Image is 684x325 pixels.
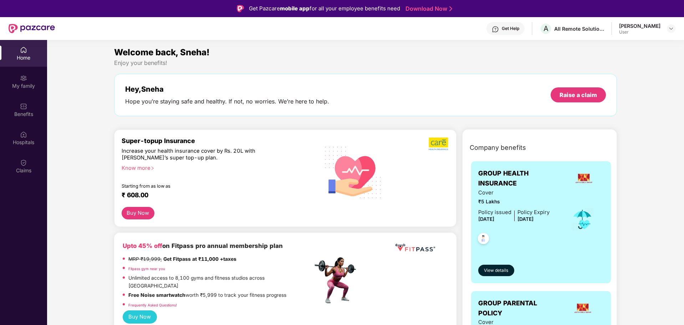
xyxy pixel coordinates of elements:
[478,216,494,222] span: [DATE]
[20,75,27,82] img: svg+xml;base64,PHN2ZyB3aWR0aD0iMjAiIGhlaWdodD0iMjAiIHZpZXdCb3g9IjAgMCAyMCAyMCIgZmlsbD0ibm9uZSIgeG...
[9,24,55,33] img: New Pazcare Logo
[128,266,165,271] a: Fitpass gym near you
[20,159,27,166] img: svg+xml;base64,PHN2ZyBpZD0iQ2xhaW0iIHhtbG5zPSJodHRwOi8vd3d3LnczLm9yZy8yMDAwL3N2ZyIgd2lkdGg9IjIwIi...
[478,189,550,197] span: Cover
[128,292,185,298] strong: Free Noise smartwatch
[122,191,306,200] div: ₹ 608.00
[163,256,236,262] strong: Get Fitpass at ₹11,000 +taxes
[574,169,593,188] img: insurerLogo
[475,231,492,248] img: svg+xml;base64,PHN2ZyB4bWxucz0iaHR0cDovL3d3dy53My5vcmcvMjAwMC9zdmciIHdpZHRoPSI0OC45NDMiIGhlaWdodD...
[478,208,511,217] div: Policy issued
[122,183,282,188] div: Starting from as low as
[560,91,597,99] div: Raise a claim
[20,131,27,138] img: svg+xml;base64,PHN2ZyBpZD0iSG9zcGl0YWxzIiB4bWxucz0iaHR0cDovL3d3dy53My5vcmcvMjAwMC9zdmciIHdpZHRoPS...
[20,103,27,110] img: svg+xml;base64,PHN2ZyBpZD0iQmVuZWZpdHMiIHhtbG5zPSJodHRwOi8vd3d3LnczLm9yZy8yMDAwL3N2ZyIgd2lkdGg9Ij...
[478,198,550,206] span: ₹5 Lakhs
[122,165,308,170] div: Know more
[114,47,210,57] span: Welcome back, Sneha!
[128,291,286,299] p: worth ₹5,999 to track your fitness progress
[571,208,594,231] img: icon
[478,265,514,276] button: View details
[122,207,154,219] button: Buy Now
[449,5,452,12] img: Stroke
[312,255,362,305] img: fpp.png
[249,4,400,13] div: Get Pazcare for all your employee benefits need
[114,59,617,67] div: Enjoy your benefits!
[394,241,437,254] img: fppp.png
[429,137,449,151] img: b5dec4f62d2307b9de63beb79f102df3.png
[122,148,282,162] div: Increase your health insurance cover by Rs. 20L with [PERSON_NAME]’s super top-up plan.
[484,267,508,274] span: View details
[319,137,387,207] img: svg+xml;base64,PHN2ZyB4bWxucz0iaHR0cDovL3d3dy53My5vcmcvMjAwMC9zdmciIHhtbG5zOnhsaW5rPSJodHRwOi8vd3...
[517,216,534,222] span: [DATE]
[128,303,177,307] a: Frequently Asked Questions!
[123,310,157,324] button: Buy Now
[502,26,519,31] div: Get Help
[125,85,329,93] div: Hey, Sneha
[668,26,674,31] img: svg+xml;base64,PHN2ZyBpZD0iRHJvcGRvd24tMzJ4MzIiIHhtbG5zPSJodHRwOi8vd3d3LnczLm9yZy8yMDAwL3N2ZyIgd2...
[123,242,162,249] b: Upto 45% off
[478,298,562,319] span: GROUP PARENTAL POLICY
[492,26,499,33] img: svg+xml;base64,PHN2ZyBpZD0iSGVscC0zMngzMiIgeG1sbnM9Imh0dHA6Ly93d3cudzMub3JnLzIwMDAvc3ZnIiB3aWR0aD...
[554,25,604,32] div: All Remote Solutions Private Limited
[280,5,310,12] strong: mobile app
[150,166,154,170] span: right
[573,299,592,318] img: insurerLogo
[619,29,660,35] div: User
[128,274,312,290] p: Unlimited access to 8,100 gyms and fitness studios across [GEOGRAPHIC_DATA]
[405,5,450,12] a: Download Now
[237,5,244,12] img: Logo
[125,98,329,105] div: Hope you’re staying safe and healthy. If not, no worries. We’re here to help.
[470,143,526,153] span: Company benefits
[517,208,550,217] div: Policy Expiry
[20,46,27,54] img: svg+xml;base64,PHN2ZyBpZD0iSG9tZSIgeG1sbnM9Imh0dHA6Ly93d3cudzMub3JnLzIwMDAvc3ZnIiB3aWR0aD0iMjAiIG...
[122,137,313,144] div: Super-topup Insurance
[543,24,548,33] span: A
[478,168,563,189] span: GROUP HEALTH INSURANCE
[123,242,283,249] b: on Fitpass pro annual membership plan
[619,22,660,29] div: [PERSON_NAME]
[128,256,162,262] del: MRP ₹19,999,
